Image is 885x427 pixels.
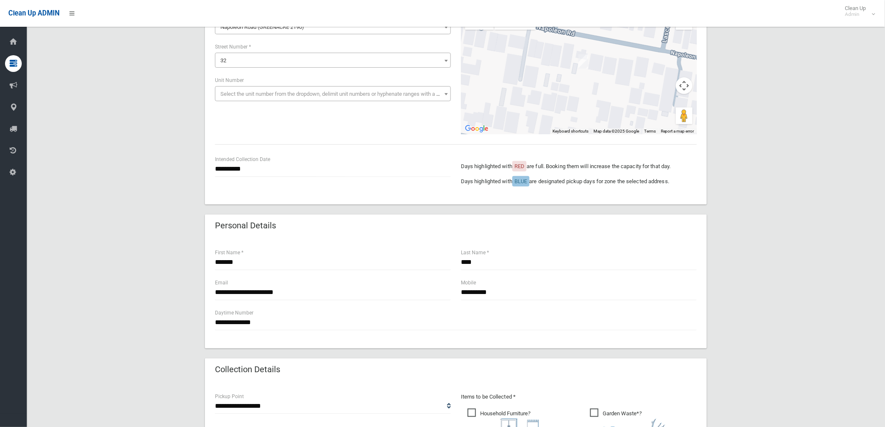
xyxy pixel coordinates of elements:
button: Keyboard shortcuts [552,128,588,134]
span: 32 [217,55,449,66]
p: Items to be Collected * [461,392,697,402]
span: Clean Up [841,5,875,18]
p: Days highlighted with are full. Booking them will increase the capacity for that day. [461,161,697,171]
a: Open this area in Google Maps (opens a new window) [463,123,491,134]
button: Drag Pegman onto the map to open Street View [676,107,693,124]
span: Clean Up ADMIN [8,9,59,17]
header: Personal Details [205,217,286,234]
span: 32 [215,53,451,68]
button: Map camera controls [676,77,693,94]
span: 32 [220,57,226,64]
div: 32 Napoleon Road, GREENACRE NSW 2190 [578,54,588,69]
p: Days highlighted with are designated pickup days for zone the selected address. [461,176,697,187]
small: Admin [845,11,866,18]
span: Map data ©2025 Google [593,129,639,133]
span: Select the unit number from the dropdown, delimit unit numbers or hyphenate ranges with a comma [220,91,454,97]
header: Collection Details [205,361,290,378]
span: BLUE [514,178,527,184]
a: Report a map error [661,129,694,133]
img: Google [463,123,491,134]
span: Napoleon Road (GREENACRE 2190) [217,21,449,33]
a: Terms (opens in new tab) [644,129,656,133]
span: RED [514,163,524,169]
